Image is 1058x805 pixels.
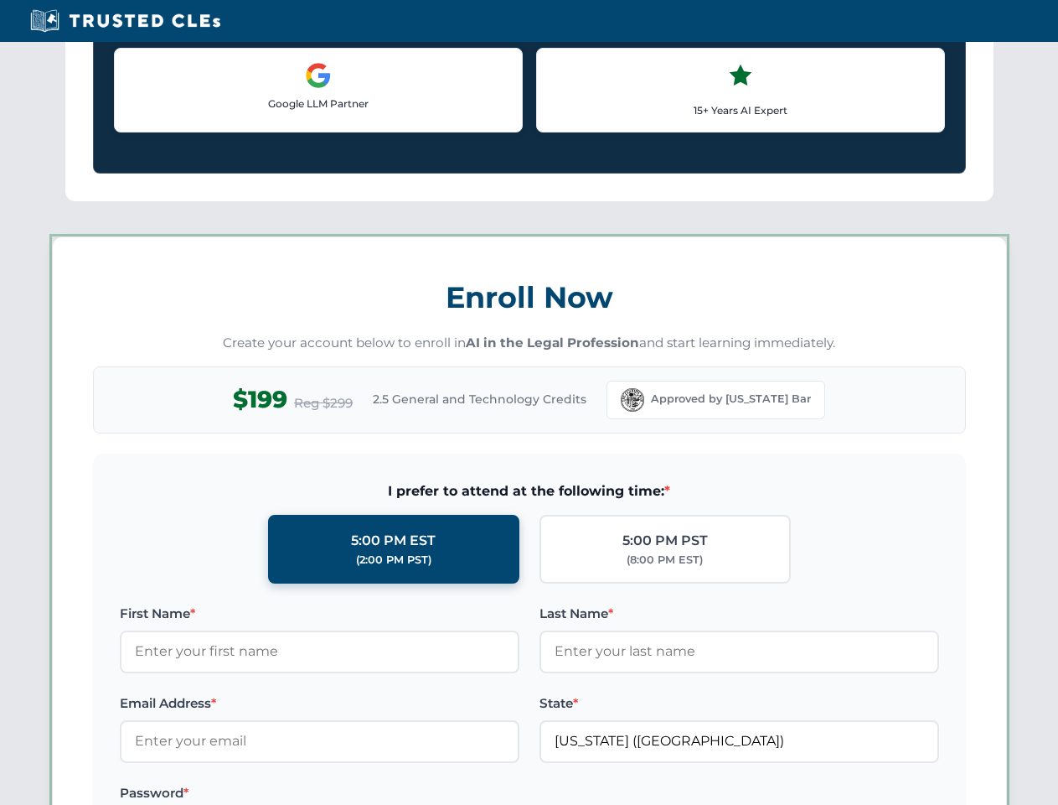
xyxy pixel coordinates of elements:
span: Reg $299 [294,393,353,413]
input: Florida (FL) [539,720,939,762]
label: Email Address [120,693,519,714]
input: Enter your first name [120,631,519,673]
label: Last Name [539,604,939,624]
label: First Name [120,604,519,624]
div: (2:00 PM PST) [356,552,431,569]
img: Trusted CLEs [25,8,225,34]
div: 5:00 PM PST [622,530,708,552]
span: 2.5 General and Technology Credits [373,390,586,408]
p: 15+ Years AI Expert [550,102,931,118]
p: Create your account below to enroll in and start learning immediately. [93,334,966,353]
label: Password [120,783,519,803]
img: Google [305,62,332,89]
input: Enter your email [120,720,519,762]
div: (8:00 PM EST) [627,552,703,569]
input: Enter your last name [539,631,939,673]
span: $199 [233,381,287,418]
img: Florida Bar [621,388,644,412]
label: State [539,693,939,714]
p: Google LLM Partner [128,96,508,112]
h3: Enroll Now [93,271,966,324]
strong: AI in the Legal Profession [466,335,639,351]
span: Approved by [US_STATE] Bar [651,391,811,408]
span: I prefer to attend at the following time: [120,480,939,502]
div: 5:00 PM EST [351,530,436,552]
